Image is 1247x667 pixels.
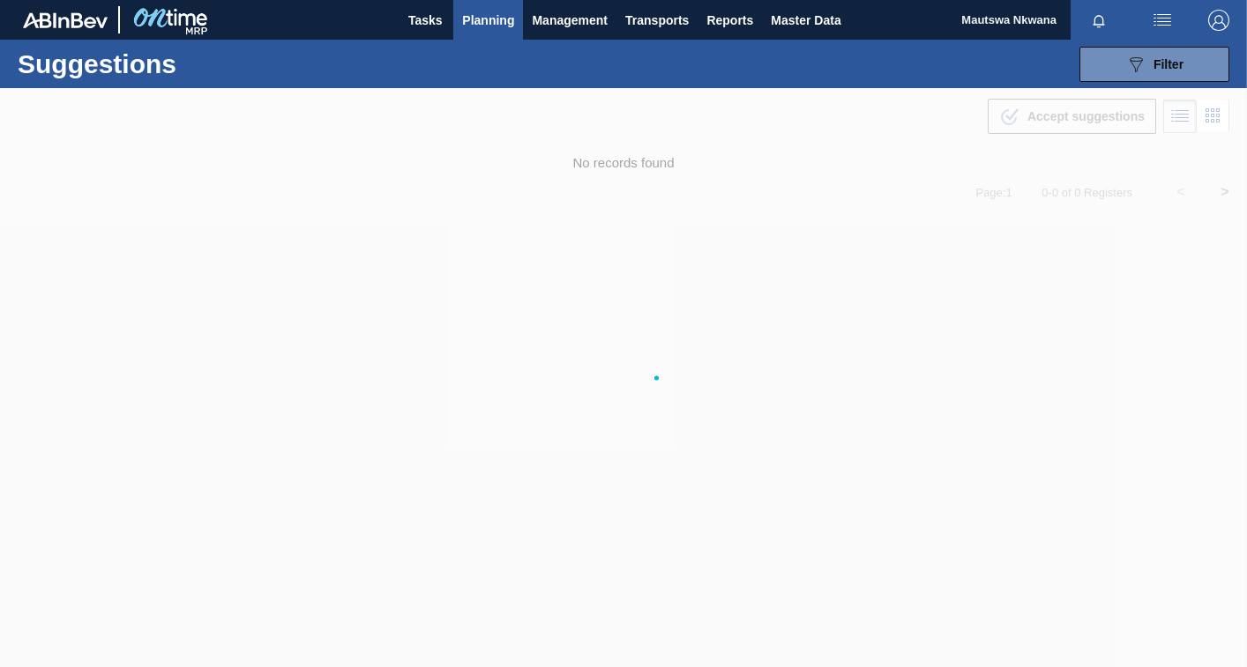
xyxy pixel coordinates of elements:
[532,10,608,31] span: Management
[1079,47,1229,82] button: Filter
[462,10,514,31] span: Planning
[1154,57,1184,71] span: Filter
[771,10,840,31] span: Master Data
[406,10,444,31] span: Tasks
[1152,10,1173,31] img: userActions
[23,12,108,28] img: TNhmsLtSVTkK8tSr43FrP2fwEKptu5GPRR3wAAAABJRU5ErkJggg==
[706,10,753,31] span: Reports
[625,10,689,31] span: Transports
[1071,8,1127,33] button: Notifications
[18,54,331,74] h1: Suggestions
[1208,10,1229,31] img: Logout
